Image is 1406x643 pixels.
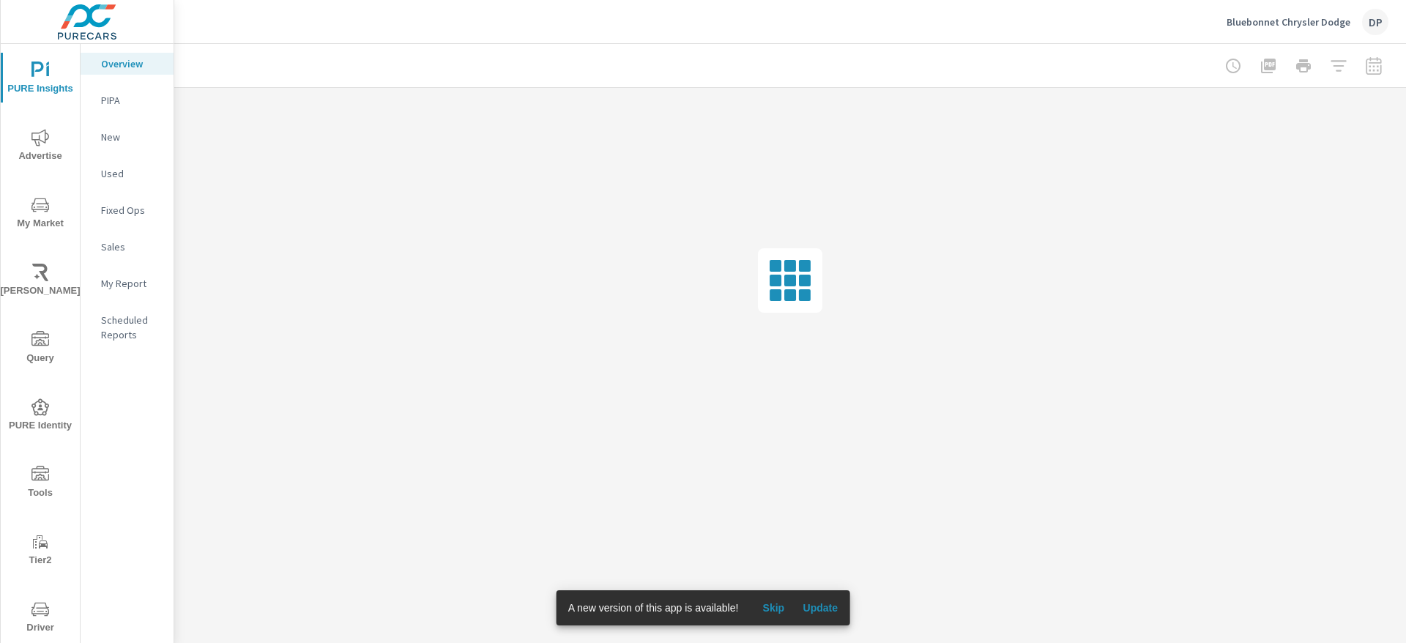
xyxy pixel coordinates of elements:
p: Sales [101,239,162,254]
div: Scheduled Reports [81,309,174,346]
p: Scheduled Reports [101,313,162,342]
span: [PERSON_NAME] [5,264,75,300]
p: Used [101,166,162,181]
button: Skip [750,596,797,620]
p: Overview [101,56,162,71]
button: Update [797,596,844,620]
span: PURE Insights [5,62,75,97]
span: A new version of this app is available! [568,602,739,614]
div: New [81,126,174,148]
span: Advertise [5,129,75,165]
div: My Report [81,272,174,294]
p: My Report [101,276,162,291]
span: Skip [756,601,791,614]
span: PURE Identity [5,398,75,434]
p: New [101,130,162,144]
div: PIPA [81,89,174,111]
span: My Market [5,196,75,232]
p: Fixed Ops [101,203,162,218]
div: Sales [81,236,174,258]
span: Driver [5,601,75,636]
span: Update [803,601,838,614]
span: Tools [5,466,75,502]
div: Used [81,163,174,185]
span: Tier2 [5,533,75,569]
div: DP [1362,9,1388,35]
p: Bluebonnet Chrysler Dodge [1227,15,1350,29]
div: Overview [81,53,174,75]
p: PIPA [101,93,162,108]
span: Query [5,331,75,367]
div: Fixed Ops [81,199,174,221]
